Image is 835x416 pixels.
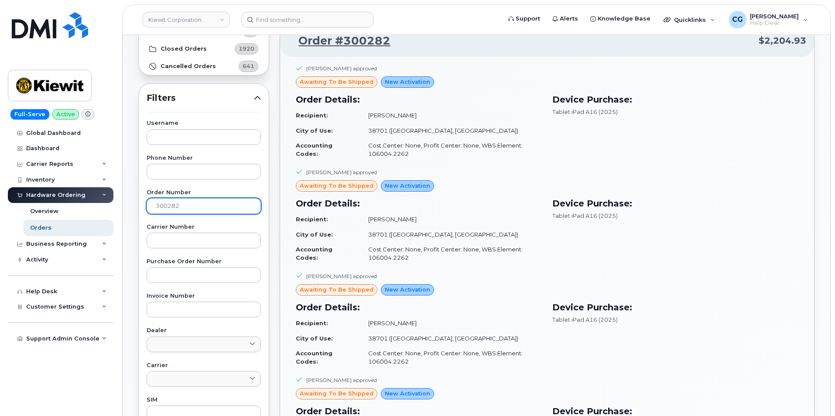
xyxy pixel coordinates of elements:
[147,397,261,403] label: SIM
[385,182,430,190] span: New Activation
[296,335,333,342] strong: City of Use:
[306,272,377,280] div: [PERSON_NAME] approved
[598,14,650,23] span: Knowledge Base
[241,12,373,28] input: Find something...
[296,127,333,134] strong: City of Use:
[306,168,377,176] div: [PERSON_NAME] approved
[584,10,657,28] a: Knowledge Base
[296,142,332,157] strong: Accounting Codes:
[296,301,542,314] h3: Order Details:
[296,320,328,327] strong: Recipient:
[360,227,542,242] td: 38701 ([GEOGRAPHIC_DATA], [GEOGRAPHIC_DATA])
[759,34,806,47] span: $2,204.93
[243,62,254,70] span: 641
[360,108,542,123] td: [PERSON_NAME]
[306,376,377,384] div: [PERSON_NAME] approved
[296,197,542,210] h3: Order Details:
[723,11,814,28] div: Cindy Gornick
[147,328,261,333] label: Dealer
[750,20,799,27] span: Help Desk
[360,346,542,369] td: Cost Center: None, Profit Center: None, WBS Element: 106004.2262
[296,93,542,106] h3: Order Details:
[385,389,430,398] span: New Activation
[300,389,373,398] span: awaiting to be shipped
[143,12,230,28] a: Kiewit Corporation
[385,78,430,86] span: New Activation
[552,197,798,210] h3: Device Purchase:
[306,65,377,72] div: [PERSON_NAME] approved
[552,212,618,219] span: Tablet iPad A16 (2025)
[552,93,798,106] h3: Device Purchase:
[797,378,828,409] iframe: Messenger Launcher
[296,246,332,261] strong: Accounting Codes:
[147,155,261,161] label: Phone Number
[147,259,261,265] label: Purchase Order Number
[552,108,618,115] span: Tablet iPad A16 (2025)
[750,13,799,20] span: [PERSON_NAME]
[296,216,328,223] strong: Recipient:
[296,350,332,365] strong: Accounting Codes:
[161,63,216,70] strong: Cancelled Orders
[161,45,207,52] strong: Closed Orders
[546,10,584,28] a: Alerts
[360,331,542,346] td: 38701 ([GEOGRAPHIC_DATA], [GEOGRAPHIC_DATA])
[147,190,261,196] label: Order Number
[732,14,743,25] span: CG
[139,40,269,58] a: Closed Orders1920
[560,14,578,23] span: Alerts
[674,16,706,23] span: Quicklinks
[239,45,254,53] span: 1920
[552,316,618,323] span: Tablet iPad A16 (2025)
[147,293,261,299] label: Invoice Number
[516,14,540,23] span: Support
[139,58,269,75] a: Cancelled Orders641
[288,33,390,49] a: Order #300282
[147,92,254,104] span: Filters
[360,212,542,227] td: [PERSON_NAME]
[552,301,798,314] h3: Device Purchase:
[296,112,328,119] strong: Recipient:
[360,123,542,138] td: 38701 ([GEOGRAPHIC_DATA], [GEOGRAPHIC_DATA])
[147,363,261,368] label: Carrier
[385,285,430,294] span: New Activation
[360,138,542,161] td: Cost Center: None, Profit Center: None, WBS Element: 106004.2262
[300,182,373,190] span: awaiting to be shipped
[657,11,721,28] div: Quicklinks
[360,242,542,265] td: Cost Center: None, Profit Center: None, WBS Element: 106004.2262
[296,231,333,238] strong: City of Use:
[360,316,542,331] td: [PERSON_NAME]
[502,10,546,28] a: Support
[147,224,261,230] label: Carrier Number
[300,285,373,294] span: awaiting to be shipped
[300,78,373,86] span: awaiting to be shipped
[147,120,261,126] label: Username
